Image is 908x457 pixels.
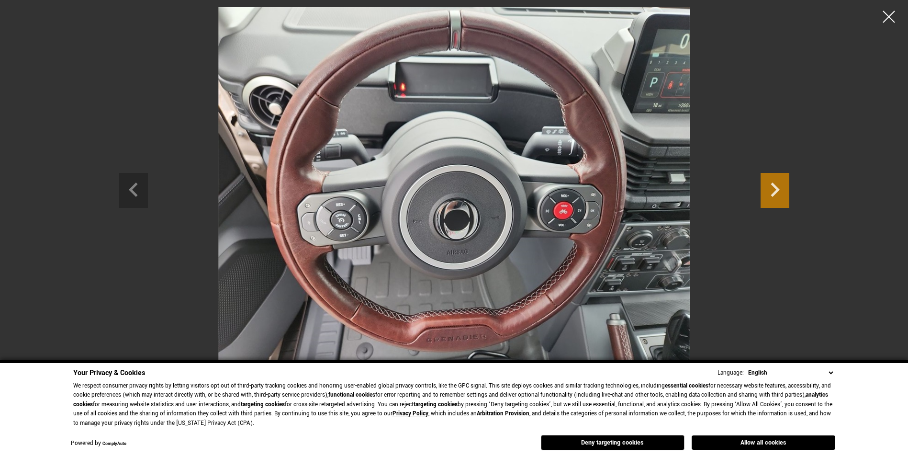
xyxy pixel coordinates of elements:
[73,368,145,378] span: Your Privacy & Cookies
[73,391,828,409] strong: analytics cookies
[414,400,458,409] strong: targeting cookies
[73,381,835,428] p: We respect consumer privacy rights by letting visitors opt out of third-party tracking cookies an...
[746,368,835,378] select: Language Select
[241,400,285,409] strong: targeting cookies
[167,7,741,361] div: 13 / 27
[541,435,684,450] button: Deny targeting cookies
[71,441,126,447] div: Powered by
[328,391,375,399] strong: functional cookies
[119,173,148,208] div: Previous slide
[692,435,835,450] button: Allow all cookies
[761,173,789,208] div: Next slide
[186,359,192,367] span: 27
[102,441,126,447] a: ComplyAuto
[177,359,183,367] span: 13
[477,410,529,418] strong: Arbitration Provision
[177,358,192,368] div: /
[218,7,690,361] img: Vehicle Image #121
[665,382,708,390] strong: essential cookies
[392,410,428,418] a: Privacy Policy
[717,370,744,376] div: Language:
